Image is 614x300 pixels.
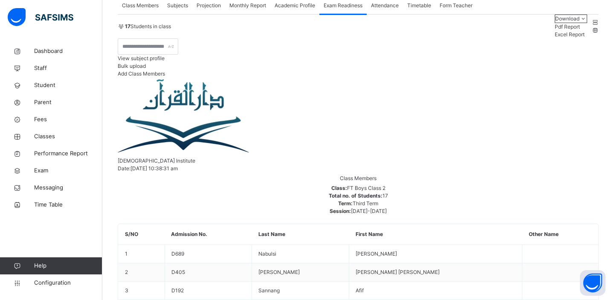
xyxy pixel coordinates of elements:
span: Student [34,81,102,90]
span: Exam [34,166,102,175]
span: Time Table [34,201,102,209]
span: Total no. of Students: [329,192,382,199]
span: Class Members [122,2,159,9]
span: Class Members [340,175,377,181]
td: 2 [119,263,165,282]
span: Date: [118,165,130,172]
span: Timetable [407,2,431,9]
span: Class: [331,185,347,191]
span: View subject profile [118,55,165,61]
span: Third Term [353,200,378,207]
td: D689 [165,245,252,263]
td: D192 [165,282,252,300]
span: [DATE]-[DATE] [351,208,387,214]
span: Session: [330,208,351,214]
button: Open asap [580,270,605,296]
td: [PERSON_NAME] [252,263,349,282]
th: Other Name [522,224,598,245]
span: Fees [34,115,102,124]
td: Afif [349,282,522,300]
span: Help [34,262,102,270]
li: dropdown-list-item-null-1 [555,31,587,38]
span: Add Class Members [118,70,165,77]
td: 1 [119,245,165,263]
b: 17 [125,23,130,29]
td: [PERSON_NAME] [349,245,522,263]
img: safsims [8,8,73,26]
td: [PERSON_NAME] [PERSON_NAME] [349,263,522,282]
span: Projection [197,2,221,9]
span: [DATE] 10:38:31 am [130,165,178,172]
span: Bulk upload [118,63,146,69]
span: FT Boys Class 2 [347,185,385,191]
span: Students in class [125,23,171,30]
th: Last Name [252,224,349,245]
span: Parent [34,98,102,107]
span: Academic Profile [275,2,315,9]
td: D405 [165,263,252,282]
span: Attendance [371,2,399,9]
span: Dashboard [34,47,102,55]
th: S/NO [119,224,165,245]
span: Staff [34,64,102,73]
th: Admission No. [165,224,252,245]
span: Subjects [167,2,188,9]
span: Messaging [34,183,102,192]
span: Term: [338,200,353,207]
span: Exam Readiness [324,2,362,9]
span: Classes [34,132,102,141]
li: dropdown-list-item-null-0 [555,23,587,31]
td: 3 [119,282,165,300]
span: 17 [382,192,388,199]
span: Form Teacher [440,2,472,9]
span: Configuration [34,279,102,287]
span: [DEMOGRAPHIC_DATA] Institute [118,157,195,164]
td: Sannang [252,282,349,300]
span: Monthly Report [229,2,266,9]
img: darulquraninstitute.png [118,78,251,157]
td: Nabulsi [252,245,349,263]
span: Download [555,15,579,22]
span: Performance Report [34,149,102,158]
th: First Name [349,224,522,245]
